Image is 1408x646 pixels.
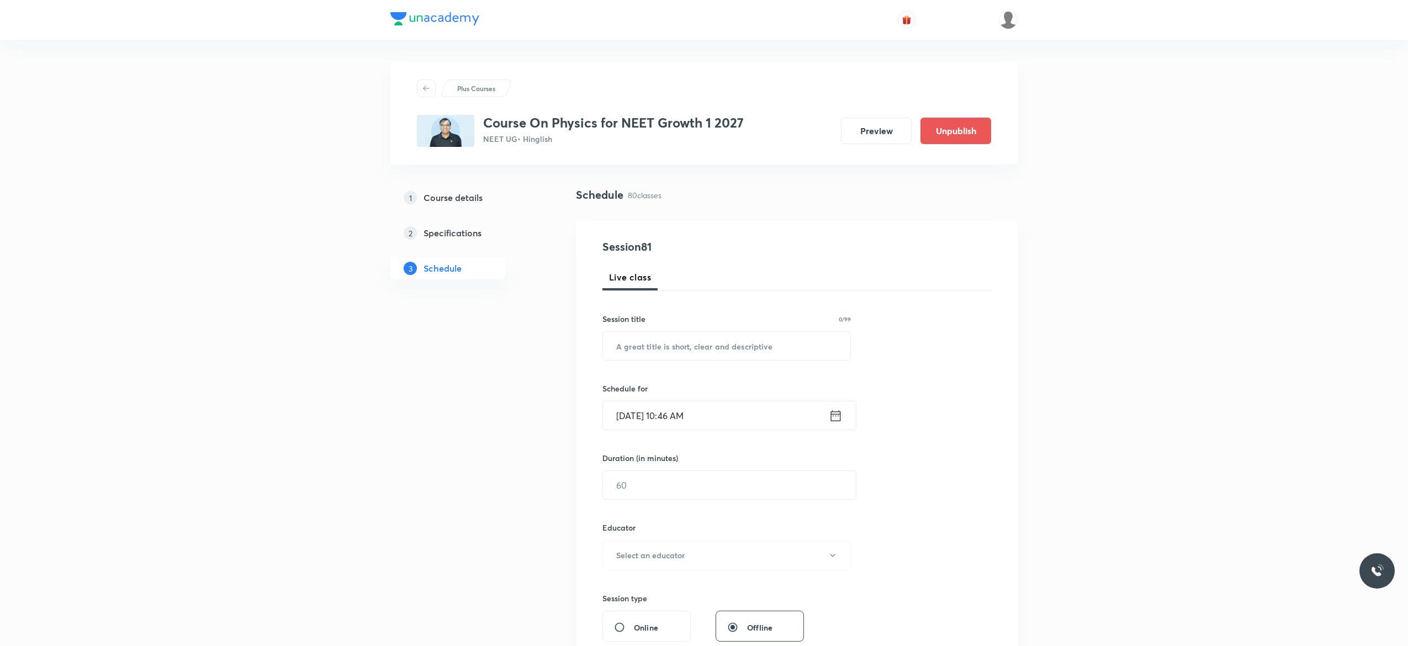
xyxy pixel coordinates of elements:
h5: Schedule [424,262,462,275]
button: Select an educator [602,540,851,570]
img: Anuruddha Kumar [999,10,1018,29]
p: 80 classes [628,189,661,201]
button: avatar [898,11,915,29]
span: Online [634,622,658,633]
span: Offline [747,622,772,633]
img: ttu [1370,564,1384,578]
h5: Course details [424,191,483,204]
h6: Duration (in minutes) [602,452,678,464]
img: avatar [902,15,912,25]
p: 0/99 [839,316,851,322]
p: 2 [404,226,417,240]
h4: Session 81 [602,239,804,255]
button: Unpublish [920,118,991,144]
h6: Select an educator [616,549,685,561]
a: 1Course details [390,187,541,209]
h4: Schedule [576,187,623,203]
h6: Schedule for [602,383,851,394]
h6: Session type [602,592,647,604]
input: 60 [603,471,856,499]
p: Plus Courses [457,83,495,93]
img: A61DA0B1-BA56-4C0F-B7E4-B9E7207BCE06_plus.png [417,115,474,147]
span: Live class [609,271,651,284]
a: 2Specifications [390,222,541,244]
h6: Session title [602,313,645,325]
p: 3 [404,262,417,275]
p: NEET UG • Hinglish [483,133,744,145]
input: A great title is short, clear and descriptive [603,332,850,360]
h5: Specifications [424,226,481,240]
img: Company Logo [390,12,479,25]
p: 1 [404,191,417,204]
h6: Educator [602,522,851,533]
a: Company Logo [390,12,479,28]
button: Preview [841,118,912,144]
h3: Course On Physics for NEET Growth 1 2027 [483,115,744,131]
